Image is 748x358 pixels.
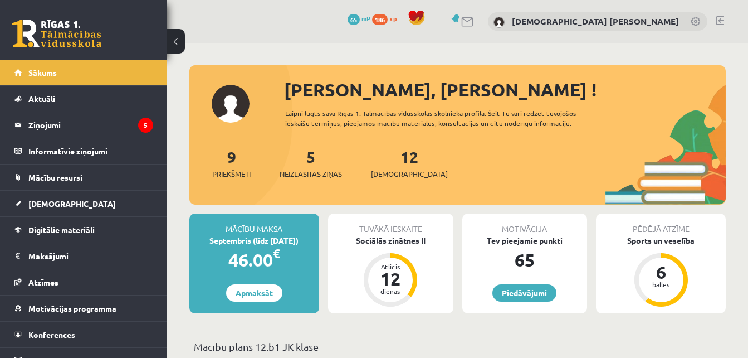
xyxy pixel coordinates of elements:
[14,217,153,243] a: Digitālie materiāli
[28,243,153,269] legend: Maksājumi
[280,168,342,180] span: Neizlasītās ziņas
[596,235,726,246] div: Sports un veselība
[462,214,588,235] div: Motivācija
[374,270,407,288] div: 12
[348,14,370,23] a: 65 mP
[14,296,153,321] a: Motivācijas programma
[644,263,678,281] div: 6
[462,235,588,246] div: Tev pieejamie punkti
[374,288,407,294] div: dienas
[28,112,153,138] legend: Ziņojumi
[28,67,57,78] span: Sākums
[280,147,342,180] a: 5Neizlasītās ziņas
[372,14,402,23] a: 186 xp
[28,94,55,104] span: Aktuāli
[512,16,679,27] a: [DEMOGRAPHIC_DATA] [PERSON_NAME]
[28,277,58,287] span: Atzīmes
[462,246,588,273] div: 65
[492,284,556,302] a: Piedāvājumi
[14,138,153,164] a: Informatīvie ziņojumi
[28,330,75,340] span: Konferences
[14,269,153,295] a: Atzīmes
[212,168,251,180] span: Priekšmeti
[596,235,726,308] a: Sports un veselība 6 balles
[28,225,95,235] span: Digitālie materiāli
[14,112,153,138] a: Ziņojumi5
[28,138,153,164] legend: Informatīvie ziņojumi
[212,147,251,180] a: 9Priekšmeti
[189,246,319,273] div: 46.00
[493,17,505,28] img: Kristiāna Daniela Freimane
[28,172,82,182] span: Mācību resursi
[596,214,726,235] div: Pēdējā atzīme
[374,263,407,270] div: Atlicis
[14,243,153,269] a: Maksājumi
[14,322,153,347] a: Konferences
[12,20,101,47] a: Rīgas 1. Tālmācības vidusskola
[348,14,360,25] span: 65
[189,214,319,235] div: Mācību maksa
[189,235,319,246] div: Septembris (līdz [DATE])
[389,14,397,23] span: xp
[194,339,721,354] p: Mācību plāns 12.b1 JK klase
[226,284,282,302] a: Apmaksāt
[328,214,453,235] div: Tuvākā ieskaite
[285,108,607,128] div: Laipni lūgts savā Rīgas 1. Tālmācības vidusskolas skolnieka profilā. Šeit Tu vari redzēt tuvojošo...
[361,14,370,23] span: mP
[14,191,153,216] a: [DEMOGRAPHIC_DATA]
[644,281,678,288] div: balles
[284,76,726,103] div: [PERSON_NAME], [PERSON_NAME] !
[371,147,448,180] a: 12[DEMOGRAPHIC_DATA]
[372,14,388,25] span: 186
[14,60,153,85] a: Sākums
[328,235,453,246] div: Sociālās zinātnes II
[273,245,280,262] span: €
[14,165,153,190] a: Mācību resursi
[138,118,153,133] i: 5
[371,168,448,180] span: [DEMOGRAPHIC_DATA]
[14,86,153,112] a: Aktuāli
[328,235,453,308] a: Sociālās zinātnes II Atlicis 12 dienas
[28,303,116,313] span: Motivācijas programma
[28,199,116,209] span: [DEMOGRAPHIC_DATA]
